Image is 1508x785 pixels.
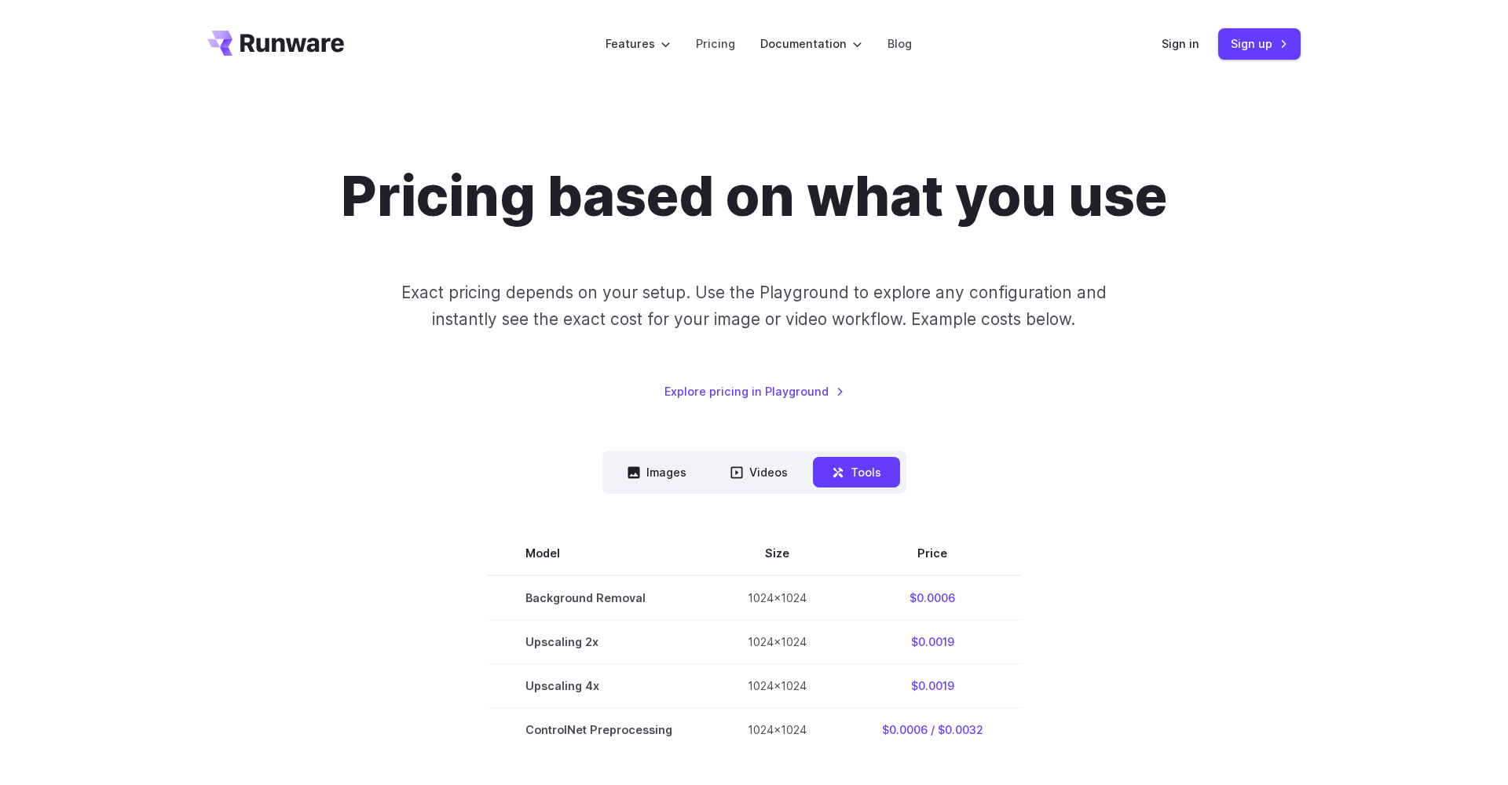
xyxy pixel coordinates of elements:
td: Upscaling 2x [488,620,710,664]
th: Size [710,531,844,575]
td: 1024x1024 [710,620,844,664]
td: $0.0019 [844,620,1021,664]
a: Explore pricing in Playground [664,382,844,400]
th: Price [844,531,1021,575]
button: Tools [813,457,900,487]
a: Sign in [1162,35,1199,53]
td: 1024x1024 [710,664,844,708]
h1: Pricing based on what you use [341,163,1167,229]
th: Model [488,531,710,575]
button: Videos [712,457,807,487]
a: Sign up [1218,28,1301,59]
a: Go to / [207,31,344,56]
p: Exact pricing depends on your setup. Use the Playground to explore any configuration and instantl... [372,279,1136,332]
a: Blog [888,35,912,53]
label: Features [606,35,671,53]
td: 1024x1024 [710,575,844,620]
button: Images [609,457,705,487]
td: $0.0006 [844,575,1021,620]
td: 1024x1024 [710,708,844,752]
td: $0.0006 / $0.0032 [844,708,1021,752]
td: ControlNet Preprocessing [488,708,710,752]
td: Upscaling 4x [488,664,710,708]
td: Background Removal [488,575,710,620]
a: Pricing [696,35,735,53]
label: Documentation [760,35,862,53]
td: $0.0019 [844,664,1021,708]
